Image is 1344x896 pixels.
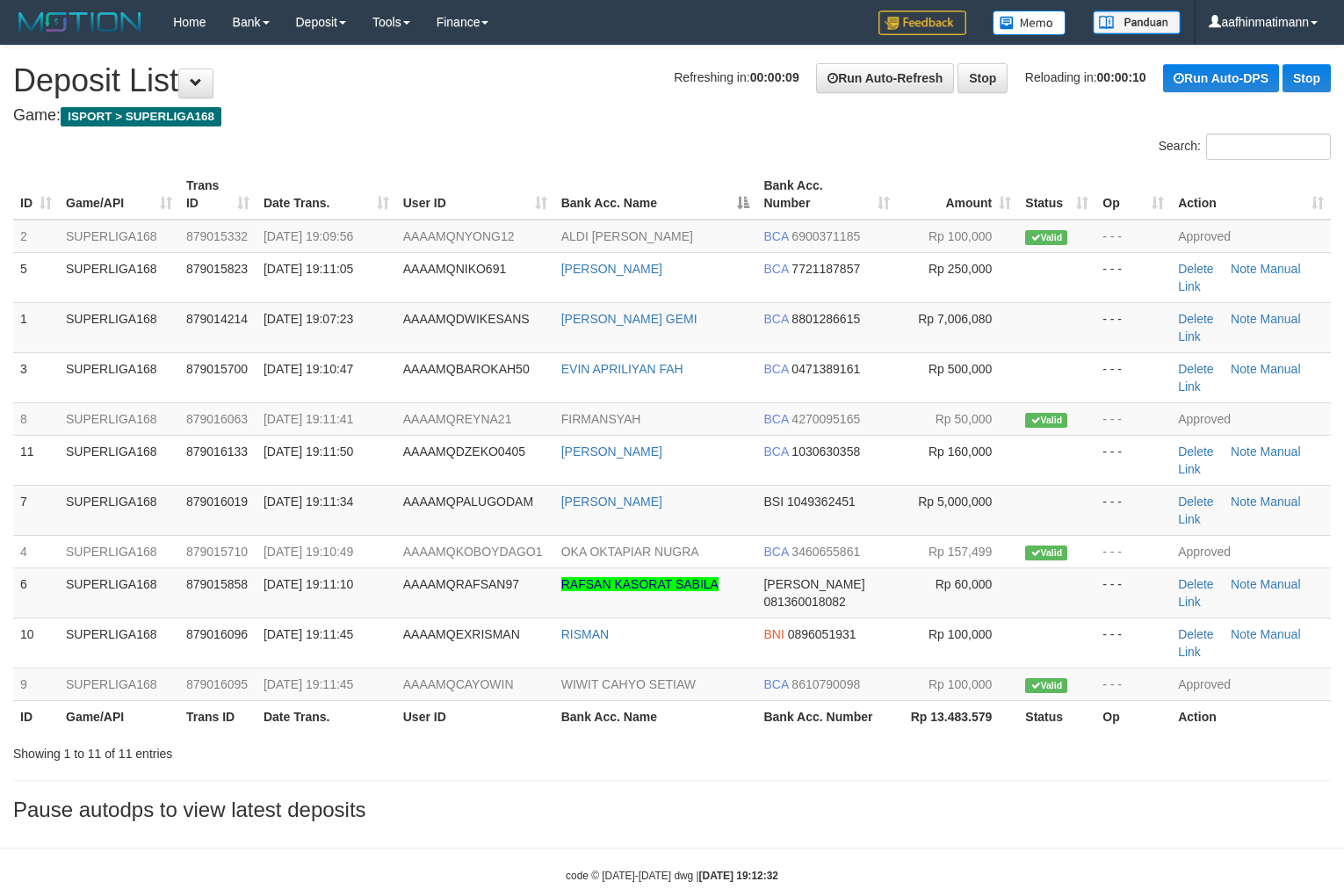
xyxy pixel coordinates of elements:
th: Amount: activate to sort column ascending [897,170,1018,220]
h3: Pause autodps to view latest deposits [13,798,1331,821]
td: - - - [1095,220,1171,253]
span: BNI [763,627,784,641]
span: Copy 6900371185 to clipboard [791,229,860,243]
td: - - - [1095,618,1171,668]
span: 879016095 [186,677,248,691]
span: Copy 3460655861 to clipboard [791,545,860,559]
span: [DATE] 19:11:50 [264,444,353,459]
a: [PERSON_NAME] [561,495,662,509]
td: 3 [13,352,59,402]
td: SUPERLIGA168 [59,402,179,435]
a: Note [1231,495,1257,509]
a: Note [1231,312,1257,326]
strong: [DATE] 19:12:32 [699,870,778,882]
span: 879015858 [186,577,248,591]
span: Valid transaction [1025,413,1067,428]
a: Run Auto-DPS [1163,64,1279,92]
span: ISPORT > SUPERLIGA168 [61,107,221,126]
a: OKA OKTAPIAR NUGRA [561,545,699,559]
a: Delete [1178,262,1213,276]
th: Bank Acc. Name: activate to sort column descending [554,170,757,220]
span: 879015332 [186,229,248,243]
th: Op [1095,700,1171,733]
span: [DATE] 19:09:56 [264,229,353,243]
td: SUPERLIGA168 [59,252,179,302]
h4: Game: [13,107,1331,125]
span: Rp 7,006,080 [918,312,992,326]
input: Search: [1206,134,1331,160]
span: AAAAMQKOBOYDAGO1 [403,545,543,559]
td: Approved [1171,535,1331,567]
span: Rp 157,499 [929,545,992,559]
a: Delete [1178,627,1213,641]
td: 6 [13,567,59,618]
th: Action: activate to sort column ascending [1171,170,1331,220]
span: Rp 5,000,000 [918,495,992,509]
a: Manual Link [1178,627,1300,659]
td: 11 [13,435,59,485]
span: Rp 500,000 [929,362,992,376]
span: AAAAMQRAFSAN97 [403,577,519,591]
a: Run Auto-Refresh [816,63,954,93]
a: Manual Link [1178,577,1300,609]
span: [DATE] 19:11:45 [264,677,353,691]
a: FIRMANSYAH [561,412,641,426]
span: BCA [763,677,788,691]
td: 8 [13,402,59,435]
th: Op: activate to sort column ascending [1095,170,1171,220]
td: Approved [1171,402,1331,435]
span: Valid transaction [1025,230,1067,245]
a: Note [1231,362,1257,376]
span: Copy 0471389161 to clipboard [791,362,860,376]
th: Status [1018,700,1095,733]
td: SUPERLIGA168 [59,618,179,668]
td: SUPERLIGA168 [59,220,179,253]
td: - - - [1095,252,1171,302]
a: Manual Link [1178,312,1300,343]
span: [DATE] 19:11:10 [264,577,353,591]
span: [DATE] 19:10:47 [264,362,353,376]
td: 7 [13,485,59,535]
a: Manual Link [1178,262,1300,293]
span: [DATE] 19:07:23 [264,312,353,326]
td: 1 [13,302,59,352]
span: Valid transaction [1025,546,1067,560]
span: 879015823 [186,262,248,276]
span: BCA [763,545,788,559]
img: panduan.png [1093,11,1181,34]
span: [DATE] 19:11:45 [264,627,353,641]
span: AAAAMQCAYOWIN [403,677,514,691]
span: Refreshing in: [674,70,798,84]
span: Copy 7721187857 to clipboard [791,262,860,276]
td: - - - [1095,402,1171,435]
span: AAAAMQNIKO691 [403,262,507,276]
td: SUPERLIGA168 [59,567,179,618]
td: SUPERLIGA168 [59,668,179,700]
th: User ID [396,700,554,733]
span: Copy 8801286615 to clipboard [791,312,860,326]
a: Delete [1178,577,1213,591]
a: Delete [1178,362,1213,376]
span: AAAAMQPALUGODAM [403,495,533,509]
th: Trans ID [179,700,257,733]
div: Showing 1 to 11 of 11 entries [13,738,547,762]
th: Bank Acc. Name [554,700,757,733]
span: BCA [763,262,788,276]
td: 4 [13,535,59,567]
td: SUPERLIGA168 [59,485,179,535]
td: SUPERLIGA168 [59,352,179,402]
td: - - - [1095,302,1171,352]
span: Rp 160,000 [929,444,992,459]
a: Delete [1178,312,1213,326]
th: User ID: activate to sort column ascending [396,170,554,220]
span: AAAAMQDZEKO0405 [403,444,525,459]
h1: Deposit List [13,63,1331,98]
a: Manual Link [1178,444,1300,476]
img: Feedback.jpg [878,11,966,35]
img: MOTION_logo.png [13,9,147,35]
span: [PERSON_NAME] [763,577,864,591]
span: BSI [763,495,784,509]
span: Valid transaction [1025,678,1067,693]
span: AAAAMQNYONG12 [403,229,515,243]
span: Copy 0896051931 to clipboard [788,627,856,641]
